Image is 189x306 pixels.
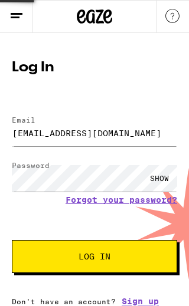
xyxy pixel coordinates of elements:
label: Email [12,116,35,124]
span: Hi. Need any help? [8,9,97,20]
h1: Log In [12,61,177,75]
span: Log In [79,252,110,261]
a: Sign up [122,297,159,306]
div: SHOW [142,165,177,192]
a: Forgot your password? [66,195,177,205]
button: Log In [12,240,177,273]
input: Email [12,120,177,146]
div: Don't have an account? [12,297,177,306]
label: Password [12,162,50,169]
